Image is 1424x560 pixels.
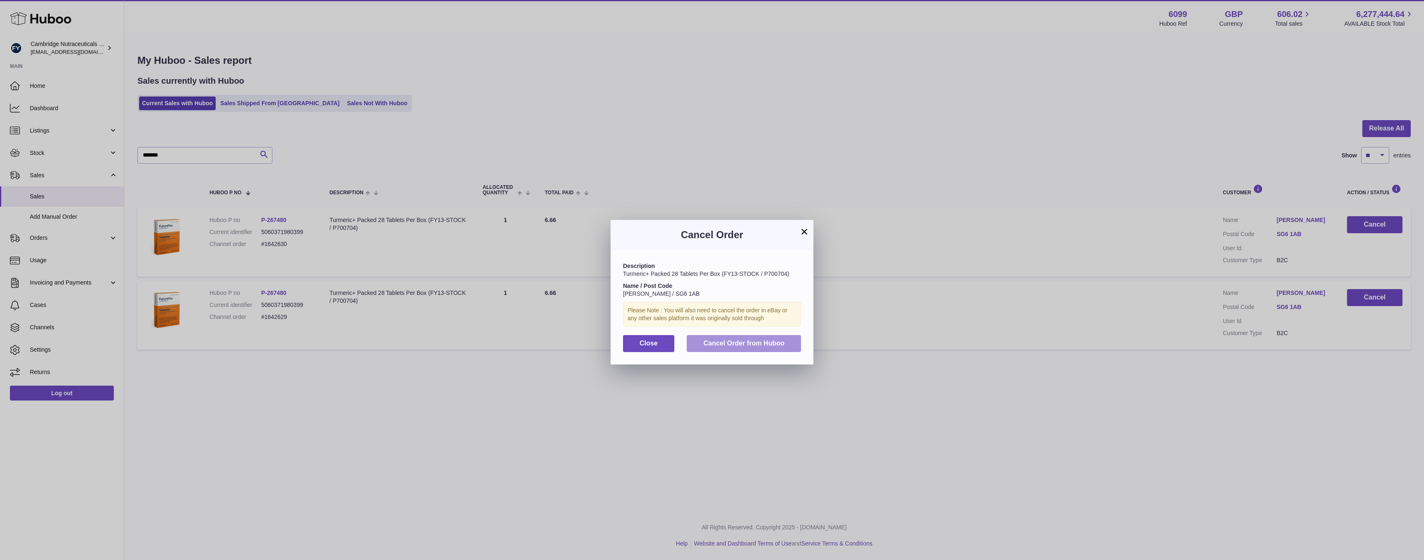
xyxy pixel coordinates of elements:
button: Close [623,335,674,352]
div: Please Note : You will also need to cancel the order in eBay or any other sales platform it was o... [623,302,801,327]
span: Turmeric+ Packed 28 Tablets Per Box (FY13-STOCK / P700704) [623,270,789,277]
button: Cancel Order from Huboo [687,335,801,352]
span: Close [640,340,658,347]
span: [PERSON_NAME] / SG6 1AB [623,290,700,297]
h3: Cancel Order [623,228,801,241]
button: × [799,227,809,237]
strong: Name / Post Code [623,282,672,289]
strong: Description [623,263,655,269]
span: Cancel Order from Huboo [703,340,784,347]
